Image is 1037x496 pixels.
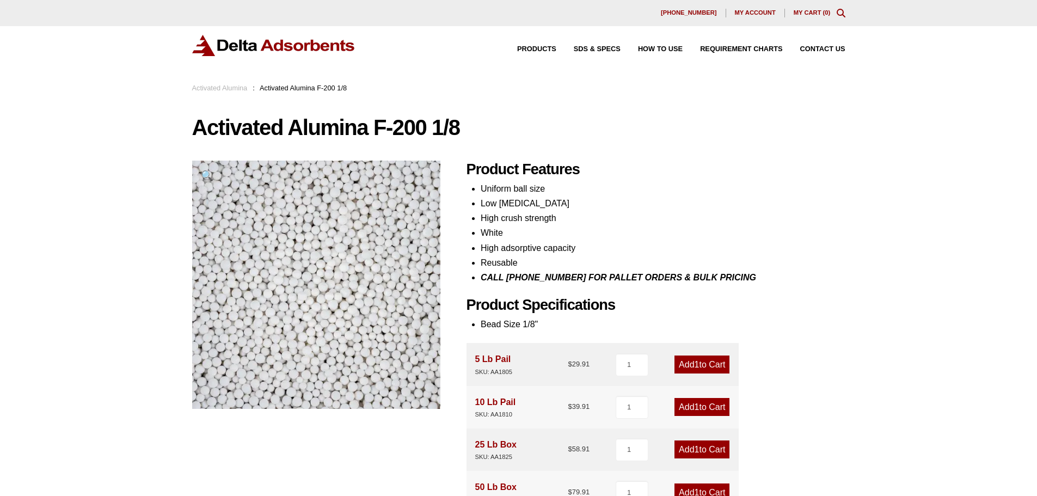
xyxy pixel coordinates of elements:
span: : [253,84,255,92]
div: 5 Lb Pail [475,352,512,377]
a: View full-screen image gallery [192,161,222,191]
span: $ [568,488,572,496]
a: Add1to Cart [674,356,729,373]
span: 1 [695,360,699,369]
a: Products [500,46,556,53]
div: SKU: AA1810 [475,409,516,420]
img: Delta Adsorbents [192,35,355,56]
a: My account [726,9,785,17]
a: Contact Us [783,46,845,53]
span: $ [568,360,572,368]
span: Contact Us [800,46,845,53]
a: Add1to Cart [674,440,729,458]
a: Add1to Cart [674,398,729,416]
li: Low [MEDICAL_DATA] [481,196,845,211]
bdi: 58.91 [568,445,590,453]
bdi: 79.91 [568,488,590,496]
a: [PHONE_NUMBER] [652,9,726,17]
bdi: 29.91 [568,360,590,368]
span: Products [517,46,556,53]
li: High crush strength [481,211,845,225]
div: Toggle Modal Content [837,9,845,17]
bdi: 39.91 [568,402,590,411]
span: 1 [695,402,699,412]
li: White [481,225,845,240]
h2: Product Features [467,161,845,179]
span: $ [568,402,572,411]
a: SDS & SPECS [556,46,621,53]
span: 1 [695,445,699,454]
li: Bead Size 1/8" [481,317,845,332]
span: Requirement Charts [700,46,782,53]
h2: Product Specifications [467,296,845,314]
i: CALL [PHONE_NUMBER] FOR PALLET ORDERS & BULK PRICING [481,273,756,282]
li: Uniform ball size [481,181,845,196]
div: 10 Lb Pail [475,395,516,420]
a: Requirement Charts [683,46,782,53]
a: Activated Alumina [192,84,248,92]
li: High adsorptive capacity [481,241,845,255]
span: 0 [825,9,828,16]
span: [PHONE_NUMBER] [661,10,717,16]
a: How to Use [621,46,683,53]
span: $ [568,445,572,453]
div: 25 Lb Box [475,437,517,462]
h1: Activated Alumina F-200 1/8 [192,116,845,139]
li: Reusable [481,255,845,270]
span: SDS & SPECS [574,46,621,53]
div: SKU: AA1825 [475,452,517,462]
div: SKU: AA1805 [475,367,512,377]
span: My account [735,10,776,16]
span: Activated Alumina F-200 1/8 [260,84,347,92]
span: 🔍 [201,170,213,181]
span: How to Use [638,46,683,53]
a: My Cart (0) [794,9,831,16]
